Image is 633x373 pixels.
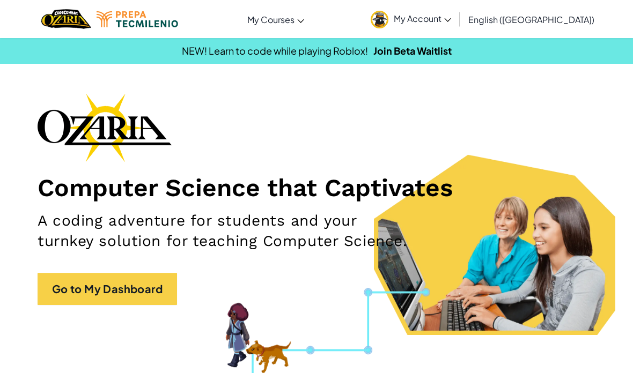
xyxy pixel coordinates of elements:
a: Join Beta Waitlist [373,44,452,57]
img: Tecmilenio logo [97,11,178,27]
span: English ([GEOGRAPHIC_DATA]) [468,14,594,25]
a: My Account [365,2,457,36]
a: Ozaria by CodeCombat logo [41,8,91,30]
a: English ([GEOGRAPHIC_DATA]) [463,5,600,34]
span: NEW! Learn to code while playing Roblox! [182,44,368,57]
a: Go to My Dashboard [38,273,177,305]
span: My Account [394,13,451,24]
a: My Courses [242,5,310,34]
img: Ozaria branding logo [38,93,172,162]
span: My Courses [247,14,295,25]
img: Home [41,8,91,30]
img: avatar [371,11,388,28]
h1: Computer Science that Captivates [38,173,595,203]
h2: A coding adventure for students and your turnkey solution for teaching Computer Science. [38,211,411,251]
